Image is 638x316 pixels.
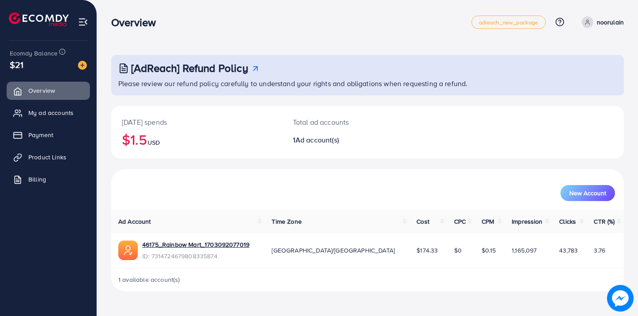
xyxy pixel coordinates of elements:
span: Clicks [559,217,576,226]
a: Billing [7,170,90,188]
span: Product Links [28,153,66,162]
span: 43,783 [559,246,578,255]
h2: $1.5 [122,131,272,148]
span: $21 [10,58,23,71]
span: USD [148,138,160,147]
img: ic-ads-acc.e4c84228.svg [118,241,138,260]
h3: [AdReach] Refund Policy [131,62,248,75]
span: $174.33 [416,246,438,255]
span: [GEOGRAPHIC_DATA]/[GEOGRAPHIC_DATA] [272,246,395,255]
span: Payment [28,130,53,139]
a: noorulain [578,16,624,28]
span: Overview [28,86,55,95]
img: logo [9,12,69,26]
span: Time Zone [272,217,301,226]
a: My ad accounts [7,104,90,122]
img: menu [78,17,88,27]
p: noorulain [597,17,624,28]
span: 1 available account(s) [118,275,180,284]
button: New Account [560,185,615,201]
span: Cost [416,217,429,226]
h3: Overview [111,16,163,29]
p: Please review our refund policy carefully to understand your rights and obligations when requesti... [118,78,619,89]
h2: 1 [293,136,400,144]
img: image [607,285,634,312]
span: CPC [454,217,466,226]
span: My ad accounts [28,108,74,117]
span: 3.76 [594,246,605,255]
span: Ecomdy Balance [10,49,58,58]
span: 1,165,097 [512,246,537,255]
a: 46175_Rainbow Mart_1703092077019 [142,240,249,249]
span: Billing [28,175,46,184]
a: Product Links [7,148,90,166]
a: Overview [7,82,90,99]
span: $0 [454,246,462,255]
img: image [78,61,87,70]
span: CPM [482,217,494,226]
span: CTR (%) [594,217,615,226]
span: $0.15 [482,246,496,255]
a: Payment [7,126,90,144]
span: New Account [569,190,606,196]
span: Ad account(s) [296,135,339,145]
span: adreach_new_package [479,20,538,25]
span: Ad Account [118,217,151,226]
p: Total ad accounts [293,117,400,127]
p: [DATE] spends [122,117,272,127]
a: adreach_new_package [471,16,546,29]
span: Impression [512,217,543,226]
span: ID: 7314724679808335874 [142,252,249,261]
